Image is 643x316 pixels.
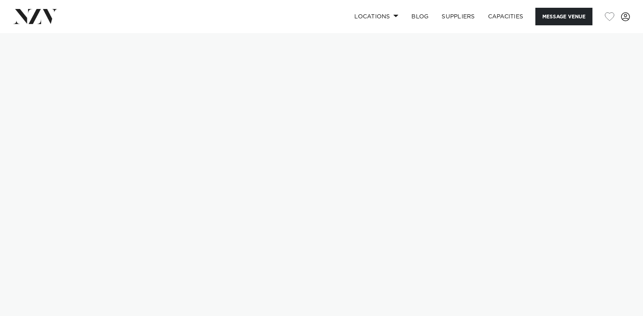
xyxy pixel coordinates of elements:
[13,9,57,24] img: nzv-logo.png
[348,8,405,25] a: Locations
[435,8,481,25] a: SUPPLIERS
[482,8,530,25] a: Capacities
[405,8,435,25] a: BLOG
[535,8,592,25] button: Message Venue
